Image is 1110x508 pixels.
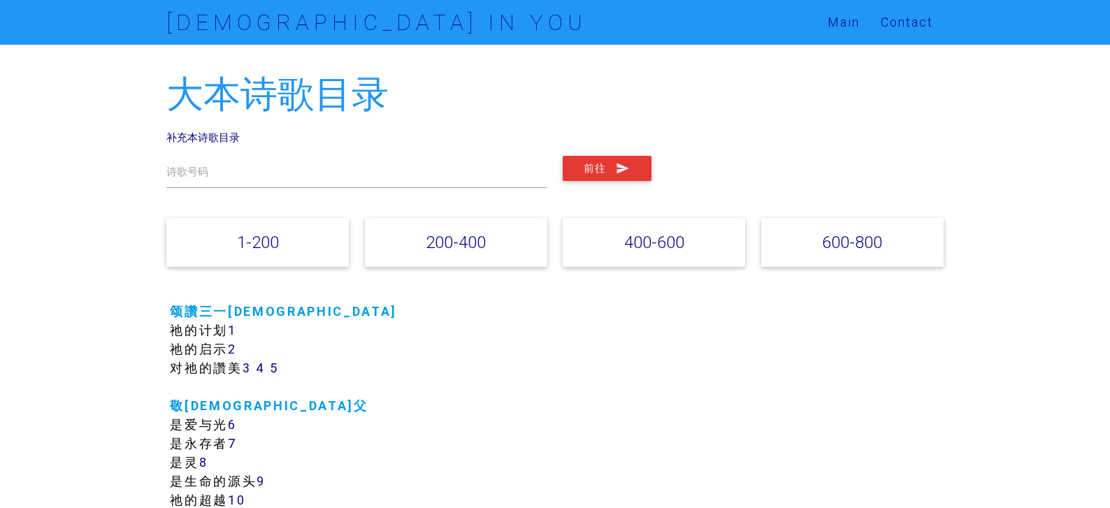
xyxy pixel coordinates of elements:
[170,303,397,319] a: 颂讚三一[DEMOGRAPHIC_DATA]
[228,435,238,451] a: 7
[563,156,651,181] button: 前往
[228,492,245,508] a: 10
[166,74,944,115] h2: 大本诗歌目录
[166,131,240,144] a: 补充本诗歌目录
[257,473,266,489] a: 9
[228,416,237,433] a: 6
[228,341,237,357] a: 2
[228,322,237,338] a: 1
[237,232,279,252] a: 1-200
[822,232,882,252] a: 600-800
[170,398,368,414] a: 敬[DEMOGRAPHIC_DATA]父
[243,360,252,376] a: 3
[426,232,486,252] a: 200-400
[270,360,279,376] a: 5
[256,360,266,376] a: 4
[199,454,208,470] a: 8
[166,164,208,180] label: 诗歌号码
[624,232,684,252] a: 400-600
